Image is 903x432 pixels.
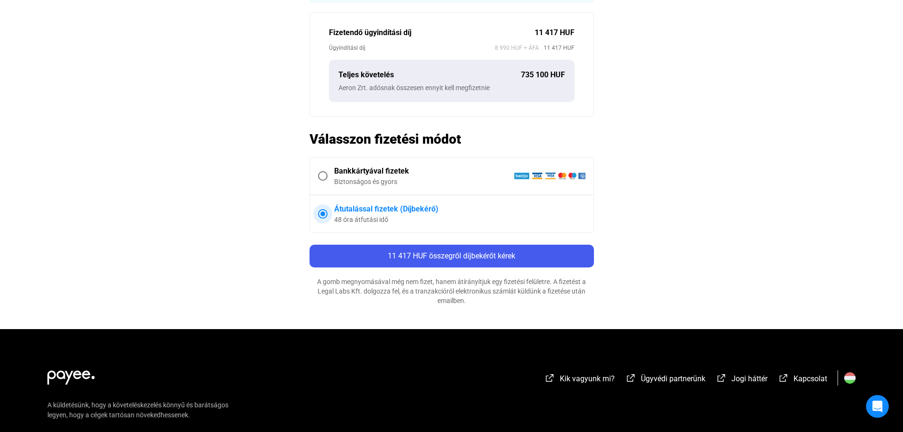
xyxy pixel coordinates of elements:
img: external-link-white [778,373,789,383]
h2: Válasszon fizetési módot [310,131,594,147]
div: Teljes követelés [338,69,521,81]
img: HU.svg [844,372,856,384]
span: 11 417 HUF [539,43,575,53]
div: 735 100 HUF [521,69,565,81]
div: A gomb megnyomásával még nem fizet, hanem átírányítjuk egy fizetési felületre. A fizetést a Legal... [310,277,594,305]
div: 11 417 HUF [535,27,575,38]
span: Ügyvédi partnerünk [641,374,705,383]
div: Open Intercom Messenger [866,395,889,418]
img: barion [514,172,585,180]
img: external-link-white [716,373,727,383]
div: Fizetendő ügyindítási díj [329,27,535,38]
div: Aeron Zrt. adósnak összesen ennyit kell megfizetnie [338,83,565,92]
span: 11 417 HUF összegről díjbekérőt kérek [388,251,515,260]
span: Jogi háttér [731,374,767,383]
span: 8 990 HUF + ÁFA [495,43,539,53]
div: Biztonságos és gyors [334,177,514,186]
a: external-link-whiteKik vagyunk mi? [544,376,615,385]
span: Kapcsolat [794,374,827,383]
span: Kik vagyunk mi? [560,374,615,383]
div: 48 óra átfutási idő [334,215,585,224]
button: 11 417 HUF összegről díjbekérőt kérek [310,245,594,267]
div: Átutalással fizetek (Díjbekérő) [334,203,585,215]
img: external-link-white [544,373,556,383]
div: Ügyindítási díj [329,43,495,53]
a: external-link-whiteJogi háttér [716,376,767,385]
img: white-payee-white-dot.svg [47,365,95,385]
div: Bankkártyával fizetek [334,165,514,177]
a: external-link-whiteÜgyvédi partnerünk [625,376,705,385]
a: external-link-whiteKapcsolat [778,376,827,385]
img: external-link-white [625,373,637,383]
